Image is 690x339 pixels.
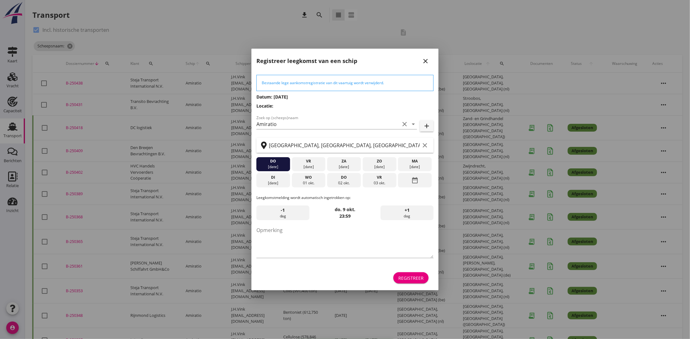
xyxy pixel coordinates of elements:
[256,103,434,109] h3: Locatie:
[258,175,289,180] div: di
[423,122,430,130] i: add
[269,140,420,150] input: Zoek op terminal of plaats
[258,164,289,170] div: [DATE]
[329,180,359,186] div: 02 okt.
[293,164,324,170] div: [DATE]
[422,57,429,65] i: close
[256,94,434,100] h3: Datum: [DATE]
[256,206,309,220] div: dag
[293,158,324,164] div: vr
[400,158,430,164] div: ma
[381,206,434,220] div: dag
[364,175,395,180] div: vr
[400,164,430,170] div: [DATE]
[256,195,434,201] p: Leegkomstmelding wordt automatisch ingetrokken op:
[411,175,419,186] i: date_range
[393,272,429,283] button: Registreer
[258,180,289,186] div: [DATE]
[262,80,428,86] div: Bestaande lege aankomstregistratie van dit vaartuig wordt verwijderd.
[293,180,324,186] div: 01 okt.
[398,275,424,281] div: Registreer
[256,225,434,258] textarea: Opmerking
[364,164,395,170] div: [DATE]
[335,206,355,212] strong: do. 9 okt.
[339,213,351,219] strong: 23:59
[401,120,408,128] i: clear
[293,175,324,180] div: wo
[258,158,289,164] div: do
[329,158,359,164] div: za
[281,207,285,214] span: -1
[410,120,417,128] i: arrow_drop_down
[421,142,429,149] i: clear
[364,158,395,164] div: zo
[256,119,400,129] input: Zoek op (scheeps)naam
[329,175,359,180] div: do
[405,207,410,214] span: +1
[364,180,395,186] div: 03 okt.
[256,57,357,65] h2: Registreer leegkomst van een schip
[329,164,359,170] div: [DATE]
